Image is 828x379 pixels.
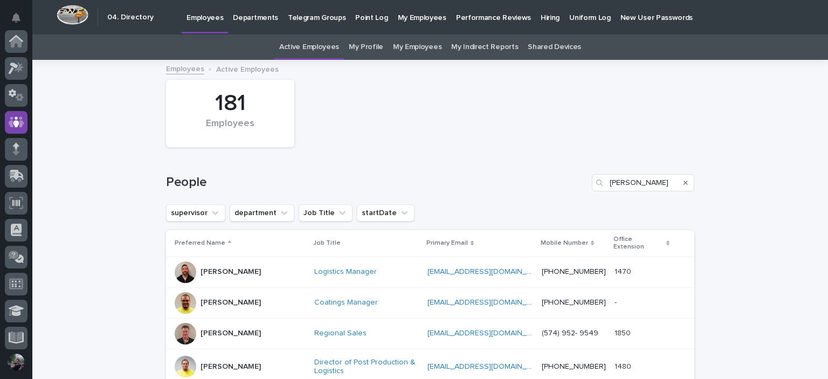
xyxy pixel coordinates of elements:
[542,363,606,370] a: [PHONE_NUMBER]
[13,13,27,30] div: Notifications
[166,175,588,190] h1: People
[427,268,549,275] a: [EMAIL_ADDRESS][DOMAIN_NAME]
[349,35,383,60] a: My Profile
[615,327,633,338] p: 1850
[615,296,619,307] p: -
[201,362,261,371] p: [PERSON_NAME]
[184,90,276,117] div: 181
[592,174,694,191] input: Search
[427,329,549,337] a: [EMAIL_ADDRESS][DOMAIN_NAME]
[426,237,468,249] p: Primary Email
[5,6,27,29] button: Notifications
[427,299,549,306] a: [EMAIL_ADDRESS][DOMAIN_NAME]
[314,358,419,376] a: Director of Post Production & Logistics
[5,351,27,374] button: users-avatar
[201,329,261,338] p: [PERSON_NAME]
[542,268,606,275] a: [PHONE_NUMBER]
[615,360,633,371] p: 1480
[542,299,606,306] a: [PHONE_NUMBER]
[57,5,88,25] img: Workspace Logo
[279,35,339,60] a: Active Employees
[107,13,154,22] h2: 04. Directory
[427,363,549,370] a: [EMAIL_ADDRESS][DOMAIN_NAME]
[184,118,276,141] div: Employees
[613,233,664,253] p: Office Extension
[299,204,353,222] button: Job Title
[528,35,581,60] a: Shared Devices
[216,63,279,74] p: Active Employees
[166,204,225,222] button: supervisor
[175,237,225,249] p: Preferred Name
[615,265,633,277] p: 1470
[542,329,598,337] a: (574) 952- 9549
[201,298,261,307] p: [PERSON_NAME]
[166,62,204,74] a: Employees
[201,267,261,277] p: [PERSON_NAME]
[393,35,441,60] a: My Employees
[313,237,341,249] p: Job Title
[314,329,367,338] a: Regional Sales
[230,204,294,222] button: department
[166,257,694,287] tr: [PERSON_NAME]Logistics Manager [EMAIL_ADDRESS][DOMAIN_NAME] [PHONE_NUMBER]14701470
[166,287,694,318] tr: [PERSON_NAME]Coatings Manager [EMAIL_ADDRESS][DOMAIN_NAME] [PHONE_NUMBER]--
[166,318,694,349] tr: [PERSON_NAME]Regional Sales [EMAIL_ADDRESS][DOMAIN_NAME] (574) 952- 954918501850
[451,35,518,60] a: My Indirect Reports
[314,298,378,307] a: Coatings Manager
[357,204,415,222] button: startDate
[314,267,377,277] a: Logistics Manager
[541,237,588,249] p: Mobile Number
